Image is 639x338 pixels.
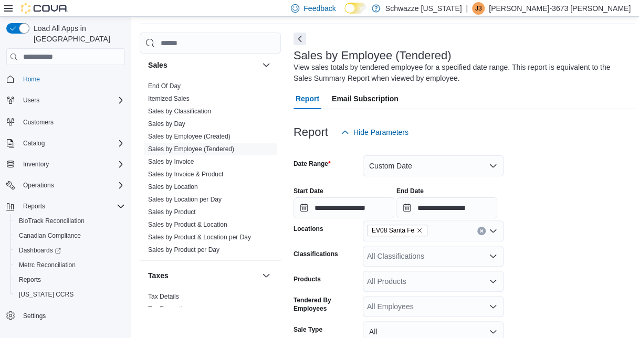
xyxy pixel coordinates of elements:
span: Customers [19,115,125,128]
span: Metrc Reconciliation [19,261,76,269]
span: Sales by Invoice [148,157,194,166]
h3: Report [294,126,328,139]
span: Catalog [19,137,125,150]
span: Washington CCRS [15,288,125,301]
a: Sales by Employee (Tendered) [148,145,234,153]
button: Operations [2,178,129,193]
button: Clear input [477,227,486,235]
span: EV08 Santa Fe [367,225,427,236]
span: J3 [475,2,482,15]
h3: Sales by Employee (Tendered) [294,49,452,62]
span: Itemized Sales [148,94,190,103]
span: Sales by Location per Day [148,195,222,204]
a: Dashboards [15,244,65,257]
span: Users [23,96,39,104]
button: Catalog [19,137,49,150]
span: Canadian Compliance [19,231,81,240]
button: [US_STATE] CCRS [11,287,129,302]
span: Tax Details [148,292,179,301]
a: End Of Day [148,82,181,90]
button: Users [2,93,129,108]
button: Reports [11,272,129,287]
img: Cova [21,3,68,14]
button: Home [2,71,129,87]
a: Sales by Product & Location per Day [148,234,251,241]
span: Customers [23,118,54,126]
button: Open list of options [489,277,497,286]
span: [US_STATE] CCRS [19,290,74,299]
span: Report [296,88,319,109]
button: Canadian Compliance [11,228,129,243]
span: Reports [15,273,125,286]
button: Settings [2,308,129,323]
span: Sales by Product & Location [148,220,227,229]
button: Taxes [148,270,258,281]
button: Reports [19,200,49,213]
span: Metrc Reconciliation [15,259,125,271]
span: EV08 Santa Fe [372,225,414,236]
a: Settings [19,310,50,322]
h3: Taxes [148,270,169,281]
button: Reports [2,199,129,214]
label: Locations [294,225,323,233]
a: Dashboards [11,243,129,258]
button: Custom Date [363,155,504,176]
span: Reports [23,202,45,210]
span: Sales by Employee (Created) [148,132,231,141]
button: BioTrack Reconciliation [11,214,129,228]
label: Classifications [294,250,338,258]
button: Customers [2,114,129,129]
label: Tendered By Employees [294,296,359,313]
button: Open list of options [489,302,497,311]
div: Sales [140,80,281,260]
button: Inventory [2,157,129,172]
span: Catalog [23,139,45,147]
button: Taxes [260,269,273,282]
a: Sales by Invoice & Product [148,171,223,178]
a: Sales by Employee (Created) [148,133,231,140]
label: Products [294,275,321,283]
span: Sales by Invoice & Product [148,170,223,178]
button: Open list of options [489,227,497,235]
button: Next [294,33,306,45]
span: Load All Apps in [GEOGRAPHIC_DATA] [29,23,125,44]
span: Users [19,94,125,107]
a: Sales by Location per Day [148,196,222,203]
button: Hide Parameters [337,122,413,143]
span: Inventory [19,158,125,171]
button: Sales [148,60,258,70]
a: BioTrack Reconciliation [15,215,89,227]
a: Sales by Product [148,208,196,216]
label: Sale Type [294,325,322,334]
span: Hide Parameters [353,127,408,138]
a: [US_STATE] CCRS [15,288,78,301]
span: Reports [19,200,125,213]
label: End Date [396,187,424,195]
span: Canadian Compliance [15,229,125,242]
a: Sales by Product per Day [148,246,219,254]
span: Email Subscription [332,88,399,109]
span: Sales by Day [148,120,185,128]
span: Reports [19,276,41,284]
span: Settings [23,312,46,320]
a: Home [19,73,44,86]
span: Sales by Product & Location per Day [148,233,251,241]
a: Sales by Classification [148,108,211,115]
div: View sales totals by tendered employee for a specified date range. This report is equivalent to t... [294,62,630,84]
button: Remove EV08 Santa Fe from selection in this group [416,227,423,234]
span: Settings [19,309,125,322]
span: Feedback [303,3,336,14]
span: BioTrack Reconciliation [15,215,125,227]
input: Dark Mode [344,3,366,14]
span: Home [23,75,40,83]
span: Tax Exemptions [148,305,193,313]
a: Tax Details [148,293,179,300]
span: Dashboards [19,246,61,255]
button: Operations [19,179,58,192]
h3: Sales [148,60,167,70]
button: Catalog [2,136,129,151]
button: Inventory [19,158,53,171]
span: BioTrack Reconciliation [19,217,85,225]
a: Metrc Reconciliation [15,259,80,271]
